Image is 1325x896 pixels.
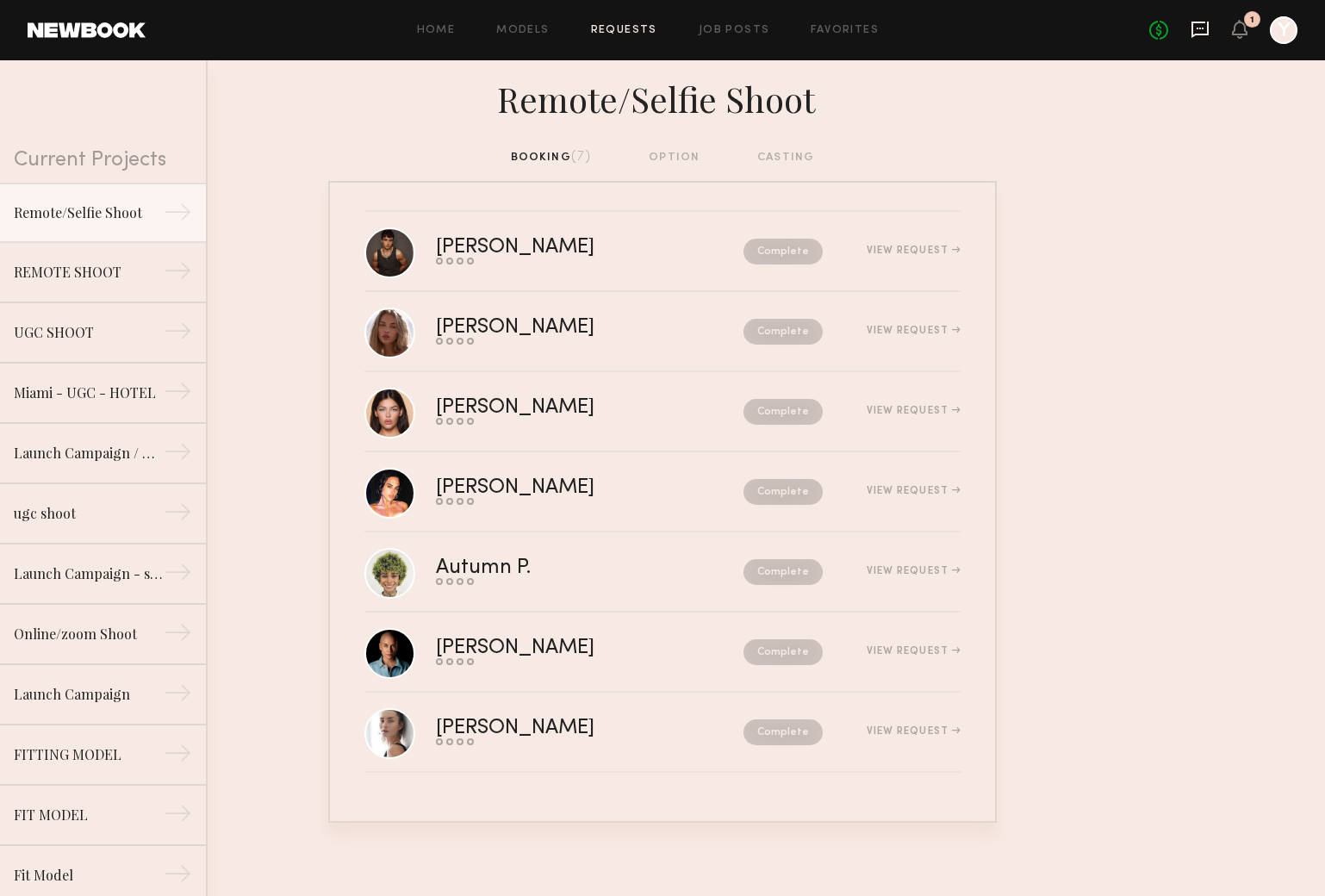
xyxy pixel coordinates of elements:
div: [PERSON_NAME] [436,318,669,338]
a: [PERSON_NAME]CompleteView Request [364,292,961,372]
div: View Request [867,646,961,656]
div: ugc shoot [14,503,164,524]
div: → [164,317,192,352]
div: 1 [1250,16,1254,25]
div: Remote/Selfie Shoot [14,202,164,223]
div: Miami - UGC - HOTEL [14,383,164,403]
div: → [164,800,192,834]
div: View Request [867,486,961,496]
a: Models [496,25,549,36]
div: → [164,377,192,412]
a: Y [1270,16,1297,44]
nb-request-status: Complete [743,479,823,505]
div: Launch Campaign / UGC shoot [14,443,164,464]
div: → [164,619,192,653]
div: Fit Model [14,865,164,886]
div: → [164,860,192,894]
div: FITTING MODEL [14,744,164,765]
a: Home [417,25,456,36]
div: [PERSON_NAME] [436,238,669,258]
div: Launch Campaign - shoot [14,563,164,584]
div: → [164,498,192,532]
a: [PERSON_NAME]CompleteView Request [364,212,961,292]
div: → [164,257,192,291]
div: View Request [867,246,961,256]
a: [PERSON_NAME]CompleteView Request [364,613,961,693]
div: Remote/Selfie Shoot [328,74,997,121]
div: Launch Campaign [14,684,164,705]
div: Autumn P. [436,558,638,578]
div: FIT MODEL [14,805,164,825]
div: View Request [867,326,961,336]
a: Autumn P.CompleteView Request [364,532,961,613]
div: UGC SHOOT [14,322,164,343]
div: → [164,438,192,472]
div: → [164,198,192,233]
a: [PERSON_NAME]CompleteView Request [364,372,961,452]
div: [PERSON_NAME] [436,478,669,498]
a: Job Posts [699,25,770,36]
div: → [164,739,192,774]
div: [PERSON_NAME] [436,638,669,658]
nb-request-status: Complete [743,319,823,345]
nb-request-status: Complete [743,559,823,585]
nb-request-status: Complete [743,239,823,264]
div: → [164,679,192,713]
div: [PERSON_NAME] [436,719,669,738]
div: REMOTE SHOOT [14,262,164,283]
div: View Request [867,406,961,416]
a: Favorites [811,25,879,36]
div: Online/zoom Shoot [14,624,164,644]
a: [PERSON_NAME]CompleteView Request [364,693,961,773]
div: View Request [867,726,961,737]
nb-request-status: Complete [743,399,823,425]
nb-request-status: Complete [743,639,823,665]
a: Requests [591,25,657,36]
div: → [164,558,192,593]
div: View Request [867,566,961,576]
nb-request-status: Complete [743,719,823,745]
a: [PERSON_NAME]CompleteView Request [364,452,961,532]
div: [PERSON_NAME] [436,398,669,418]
